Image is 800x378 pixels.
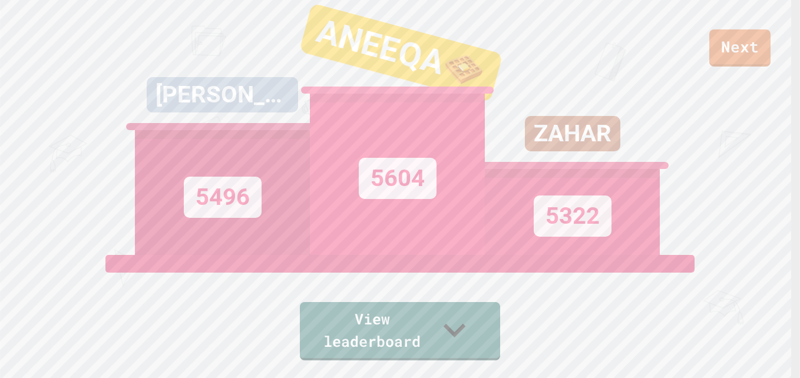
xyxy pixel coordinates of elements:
[299,3,503,102] div: ANEEQA🧇
[184,177,262,218] div: 5496
[709,29,771,67] a: Next
[525,116,620,151] div: ZAHAR
[147,77,298,112] div: [PERSON_NAME] 🥒🥒
[359,158,437,199] div: 5604
[534,195,611,237] div: 5322
[300,302,500,360] a: View leaderboard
